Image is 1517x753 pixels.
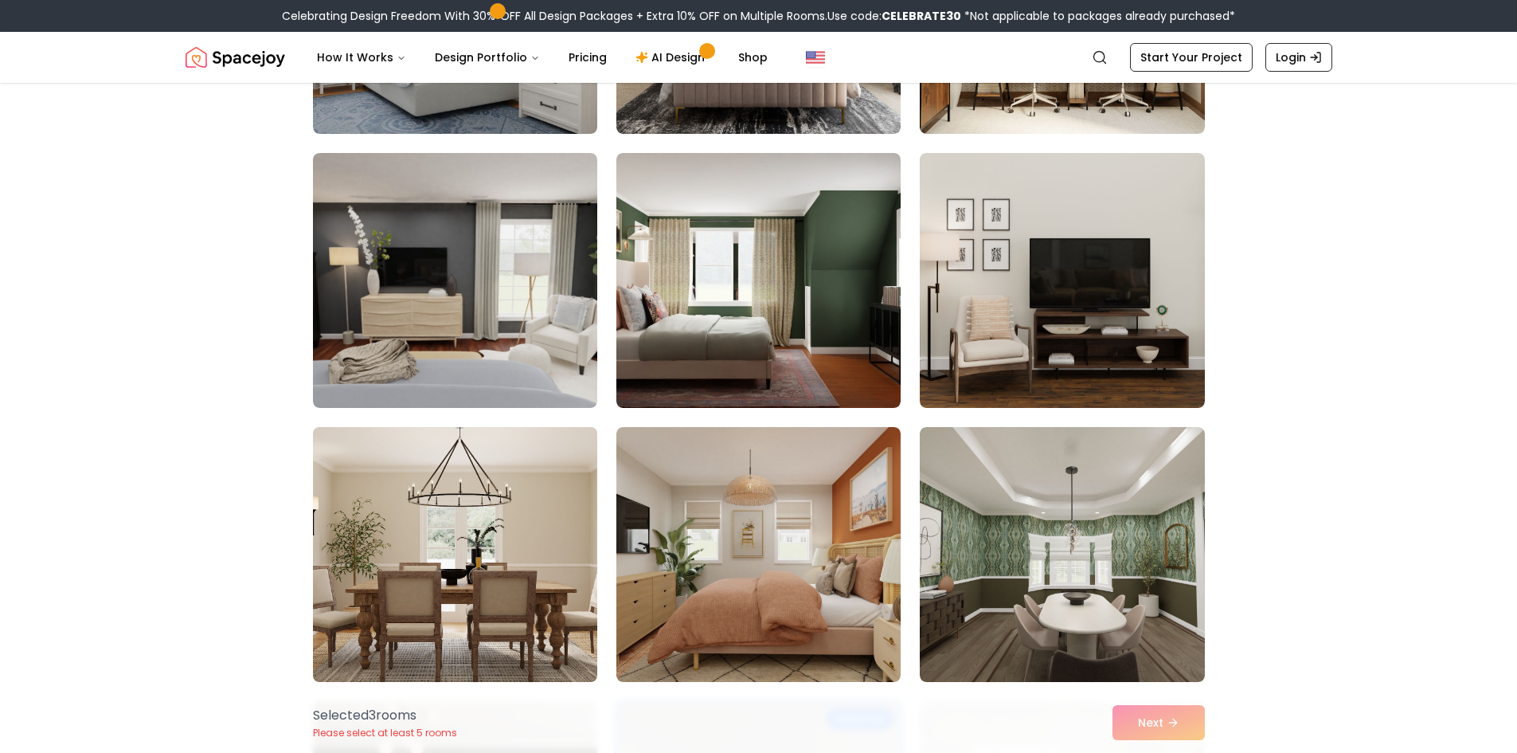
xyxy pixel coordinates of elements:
img: Spacejoy Logo [186,41,285,73]
b: CELEBRATE30 [882,8,961,24]
img: Room room-18 [920,153,1204,408]
img: Room room-21 [920,427,1204,682]
img: Room room-19 [306,421,604,688]
p: Please select at least 5 rooms [313,727,457,739]
a: Login [1265,43,1332,72]
p: Selected 3 room s [313,706,457,725]
a: Shop [725,41,780,73]
nav: Global [186,32,1332,83]
span: *Not applicable to packages already purchased* [961,8,1235,24]
img: Room room-17 [616,153,901,408]
div: Celebrating Design Freedom With 30% OFF All Design Packages + Extra 10% OFF on Multiple Rooms. [282,8,1235,24]
img: Room room-16 [313,153,597,408]
nav: Main [304,41,780,73]
img: Room room-20 [616,427,901,682]
img: United States [806,48,825,67]
button: Design Portfolio [422,41,553,73]
span: Use code: [827,8,961,24]
a: AI Design [623,41,722,73]
button: How It Works [304,41,419,73]
a: Spacejoy [186,41,285,73]
a: Start Your Project [1130,43,1253,72]
a: Pricing [556,41,620,73]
